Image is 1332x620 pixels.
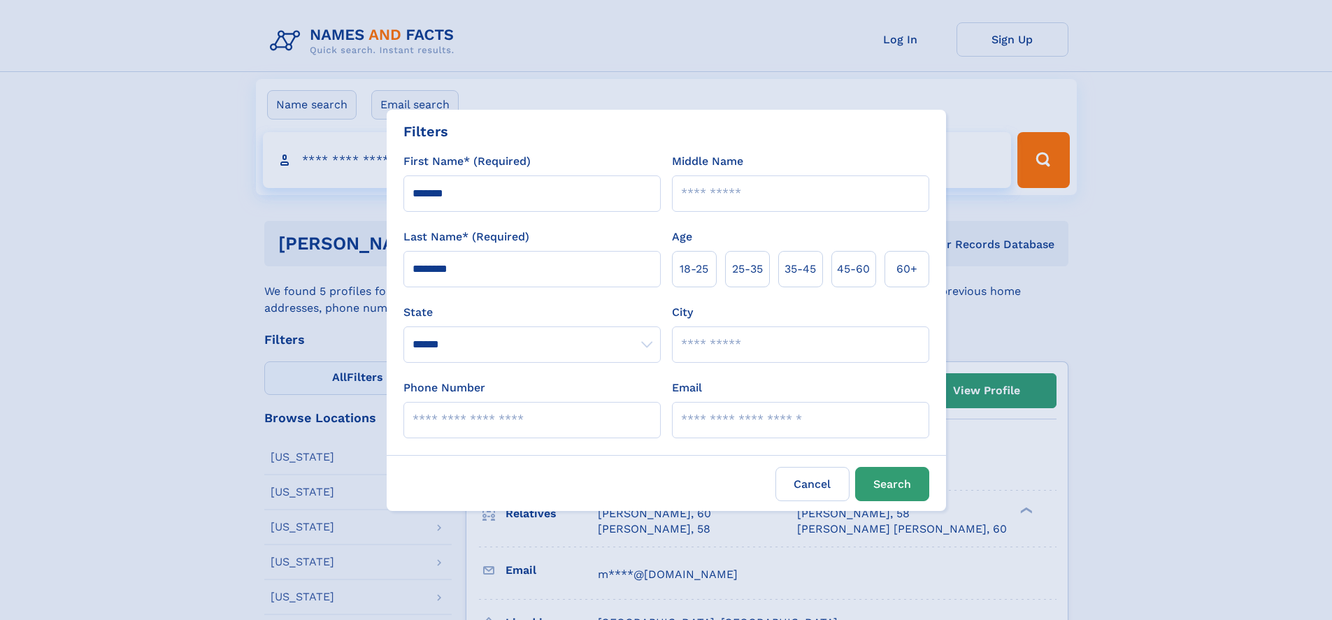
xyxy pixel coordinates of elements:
[775,467,850,501] label: Cancel
[837,261,870,277] span: 45‑60
[785,261,816,277] span: 35‑45
[896,261,917,277] span: 60+
[672,380,702,396] label: Email
[403,229,529,245] label: Last Name* (Required)
[403,121,448,142] div: Filters
[672,153,743,170] label: Middle Name
[672,304,693,321] label: City
[672,229,692,245] label: Age
[732,261,763,277] span: 25‑35
[403,153,531,170] label: First Name* (Required)
[680,261,708,277] span: 18‑25
[403,304,661,321] label: State
[403,380,485,396] label: Phone Number
[855,467,929,501] button: Search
